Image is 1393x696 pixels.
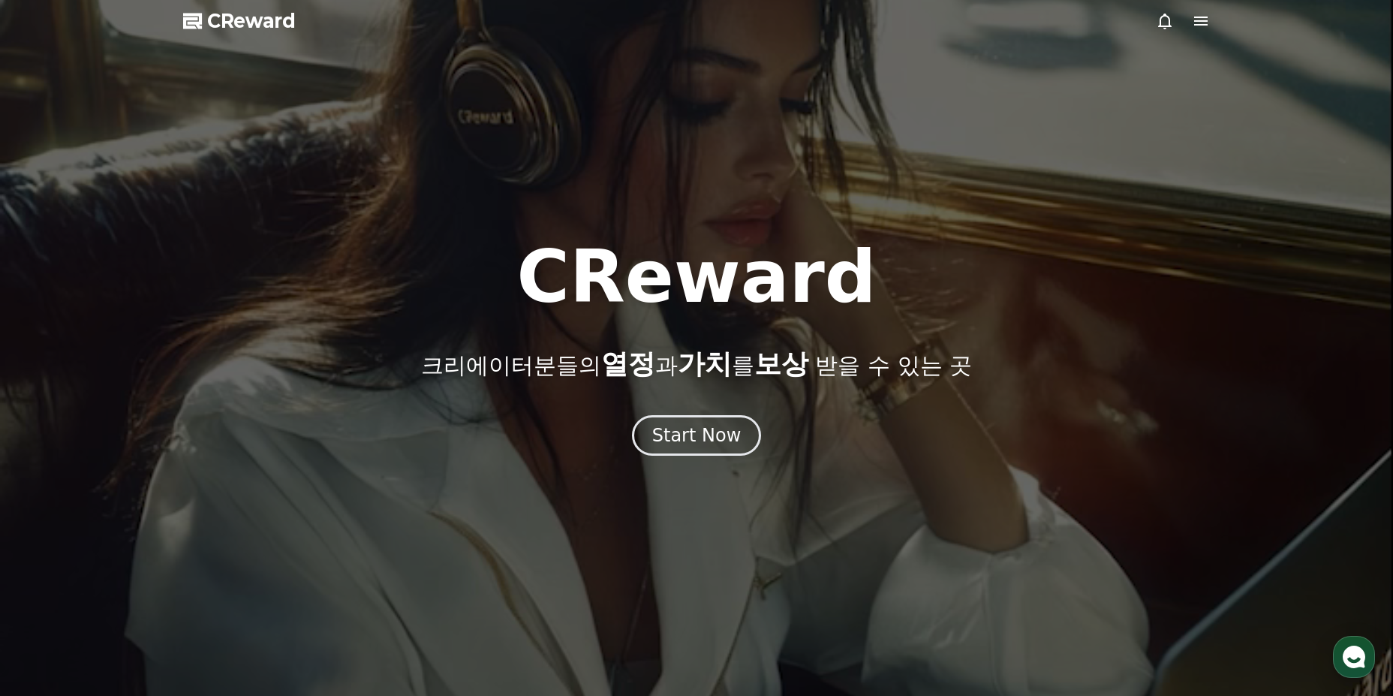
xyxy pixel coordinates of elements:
[516,241,876,313] h1: CReward
[207,9,296,33] span: CReward
[754,348,808,379] span: 보상
[632,430,762,444] a: Start Now
[421,349,972,379] p: 크리에이터분들의 과 를 받을 수 있는 곳
[183,9,296,33] a: CReward
[632,415,762,456] button: Start Now
[678,348,732,379] span: 가치
[601,348,655,379] span: 열정
[652,423,742,447] div: Start Now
